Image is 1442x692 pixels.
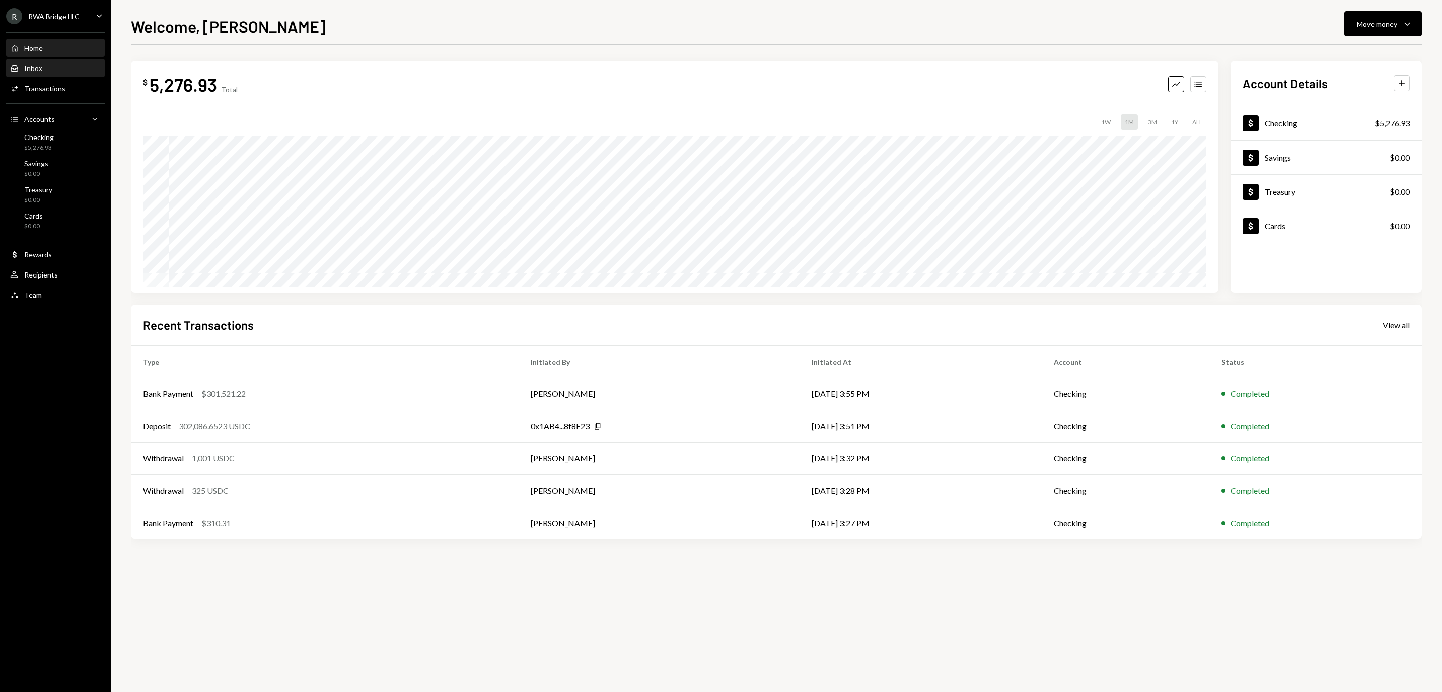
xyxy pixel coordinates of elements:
[1231,420,1269,432] div: Completed
[24,84,65,93] div: Transactions
[6,8,22,24] div: R
[1209,345,1422,378] th: Status
[1383,320,1410,330] div: View all
[192,485,229,497] div: 325 USDC
[24,270,58,279] div: Recipients
[1121,114,1138,130] div: 1M
[1231,209,1422,243] a: Cards$0.00
[6,130,105,154] a: Checking$5,276.93
[1231,141,1422,174] a: Savings$0.00
[1231,485,1269,497] div: Completed
[6,286,105,304] a: Team
[519,345,800,378] th: Initiated By
[1231,175,1422,209] a: Treasury$0.00
[1390,152,1410,164] div: $0.00
[1042,474,1209,507] td: Checking
[143,452,184,464] div: Withdrawal
[24,222,43,231] div: $0.00
[24,44,43,52] div: Home
[1265,153,1291,162] div: Savings
[143,517,193,529] div: Bank Payment
[1042,410,1209,442] td: Checking
[150,73,217,96] div: 5,276.93
[1167,114,1182,130] div: 1Y
[1097,114,1115,130] div: 1W
[6,156,105,180] a: Savings$0.00
[1042,345,1209,378] th: Account
[800,474,1042,507] td: [DATE] 3:28 PM
[1265,187,1295,196] div: Treasury
[1042,378,1209,410] td: Checking
[143,485,184,497] div: Withdrawal
[6,59,105,77] a: Inbox
[800,378,1042,410] td: [DATE] 3:55 PM
[1042,442,1209,474] td: Checking
[221,85,238,94] div: Total
[28,12,80,21] div: RWA Bridge LLC
[1390,220,1410,232] div: $0.00
[131,345,519,378] th: Type
[143,317,254,333] h2: Recent Transactions
[24,64,42,73] div: Inbox
[24,133,54,142] div: Checking
[1231,452,1269,464] div: Completed
[519,378,800,410] td: [PERSON_NAME]
[143,420,171,432] div: Deposit
[1188,114,1206,130] div: ALL
[1042,507,1209,539] td: Checking
[1243,75,1328,92] h2: Account Details
[192,452,235,464] div: 1,001 USDC
[24,170,48,178] div: $0.00
[6,265,105,284] a: Recipients
[800,345,1042,378] th: Initiated At
[201,517,231,529] div: $310.31
[6,182,105,206] a: Treasury$0.00
[1383,319,1410,330] a: View all
[800,507,1042,539] td: [DATE] 3:27 PM
[1375,117,1410,129] div: $5,276.93
[6,245,105,263] a: Rewards
[24,144,54,152] div: $5,276.93
[24,159,48,168] div: Savings
[519,474,800,507] td: [PERSON_NAME]
[1144,114,1161,130] div: 3M
[6,39,105,57] a: Home
[24,250,52,259] div: Rewards
[24,115,55,123] div: Accounts
[179,420,250,432] div: 302,086.6523 USDC
[1344,11,1422,36] button: Move money
[1390,186,1410,198] div: $0.00
[201,388,246,400] div: $301,521.22
[1265,221,1285,231] div: Cards
[143,388,193,400] div: Bank Payment
[143,77,148,87] div: $
[6,79,105,97] a: Transactions
[531,420,590,432] div: 0x1AB4...8f8F23
[6,110,105,128] a: Accounts
[1231,106,1422,140] a: Checking$5,276.93
[519,507,800,539] td: [PERSON_NAME]
[1265,118,1297,128] div: Checking
[131,16,326,36] h1: Welcome, [PERSON_NAME]
[1231,517,1269,529] div: Completed
[24,196,52,204] div: $0.00
[519,442,800,474] td: [PERSON_NAME]
[1357,19,1397,29] div: Move money
[800,410,1042,442] td: [DATE] 3:51 PM
[1231,388,1269,400] div: Completed
[6,209,105,233] a: Cards$0.00
[24,212,43,220] div: Cards
[24,185,52,194] div: Treasury
[800,442,1042,474] td: [DATE] 3:32 PM
[24,291,42,299] div: Team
